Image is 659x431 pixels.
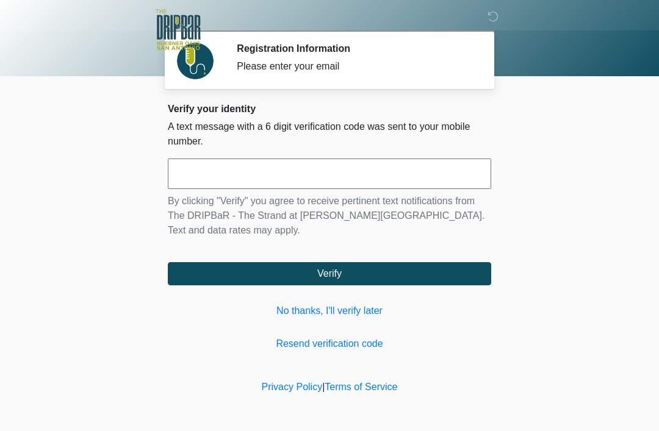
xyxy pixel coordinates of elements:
a: Resend verification code [168,337,491,351]
a: Terms of Service [325,382,397,392]
img: Agent Avatar [177,43,214,79]
a: Privacy Policy [262,382,323,392]
button: Verify [168,262,491,285]
a: No thanks, I'll verify later [168,304,491,318]
p: A text message with a 6 digit verification code was sent to your mobile number. [168,119,491,149]
div: Please enter your email [237,59,473,74]
a: | [322,382,325,392]
img: The DRIPBaR - The Strand at Huebner Oaks Logo [156,9,201,50]
p: By clicking "Verify" you agree to receive pertinent text notifications from The DRIPBaR - The Str... [168,194,491,238]
h2: Verify your identity [168,103,491,115]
